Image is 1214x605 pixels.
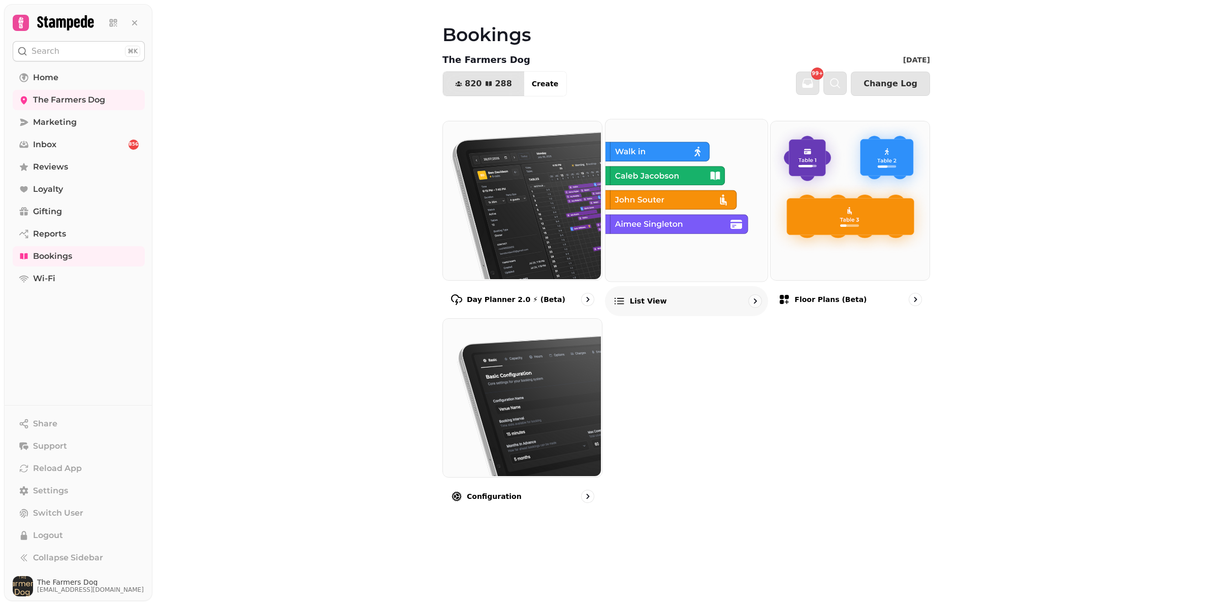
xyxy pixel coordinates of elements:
span: Bookings [33,250,72,262]
button: Reload App [13,458,145,479]
span: Create [532,80,558,87]
a: Day Planner 2.0 ⚡ (Beta)Day Planner 2.0 ⚡ (Beta) [442,121,602,314]
button: Switch User [13,503,145,523]
button: Logout [13,525,145,546]
button: Search⌘K [13,41,145,61]
a: Bookings [13,246,145,266]
span: Gifting [33,206,62,218]
p: Configuration [467,491,522,501]
p: Floor Plans (beta) [794,294,867,305]
span: 288 [495,80,512,88]
img: User avatar [13,576,33,596]
a: The Farmers Dog [13,90,145,110]
a: Settings [13,481,145,501]
a: Loyalty [13,179,145,199]
span: Reload App [33,462,82,475]
span: Home [33,72,58,84]
a: Reviews [13,157,145,177]
svg: go to [583,294,593,305]
span: Support [33,440,67,452]
span: 820 [465,80,482,88]
button: 820288 [443,72,524,96]
a: Gifting [13,201,145,222]
p: Search [31,45,59,57]
p: The Farmers Dog [442,53,530,67]
span: Share [33,418,57,430]
span: Loyalty [33,183,63,195]
a: Floor Plans (beta)Floor Plans (beta) [770,121,930,314]
button: Create [524,72,566,96]
span: Logout [33,529,63,542]
svg: go to [750,296,760,306]
svg: go to [910,294,920,305]
svg: go to [583,491,593,501]
a: Inbox856 [13,135,145,155]
span: Change Log [864,80,917,88]
div: ⌘K [125,46,140,57]
p: Day Planner 2.0 ⚡ (Beta) [467,294,565,305]
a: List viewList view [605,119,768,316]
span: [EMAIL_ADDRESS][DOMAIN_NAME] [37,586,144,594]
p: [DATE] [903,55,930,65]
a: Marketing [13,112,145,132]
span: 99+ [812,71,823,76]
img: Configuration [442,318,601,477]
span: Settings [33,485,68,497]
img: Day Planner 2.0 ⚡ (Beta) [442,120,601,279]
img: List view [604,118,766,280]
span: Inbox [33,139,56,151]
p: List view [629,296,666,306]
span: Wi-Fi [33,273,55,285]
span: Switch User [33,507,83,519]
span: The Farmers Dog [33,94,105,106]
button: Collapse Sidebar [13,548,145,568]
span: 856 [129,141,139,148]
button: User avatarThe Farmers Dog[EMAIL_ADDRESS][DOMAIN_NAME] [13,576,145,596]
span: Collapse Sidebar [33,552,103,564]
a: Home [13,68,145,88]
a: Wi-Fi [13,268,145,289]
span: Reviews [33,161,68,173]
button: Change Log [851,72,930,96]
a: ConfigurationConfiguration [442,318,602,512]
a: Reports [13,224,145,244]
img: Floor Plans (beta) [770,120,929,279]
button: Support [13,436,145,456]
span: The Farmers Dog [37,579,144,586]
span: Reports [33,228,66,240]
span: Marketing [33,116,77,128]
button: Share [13,414,145,434]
